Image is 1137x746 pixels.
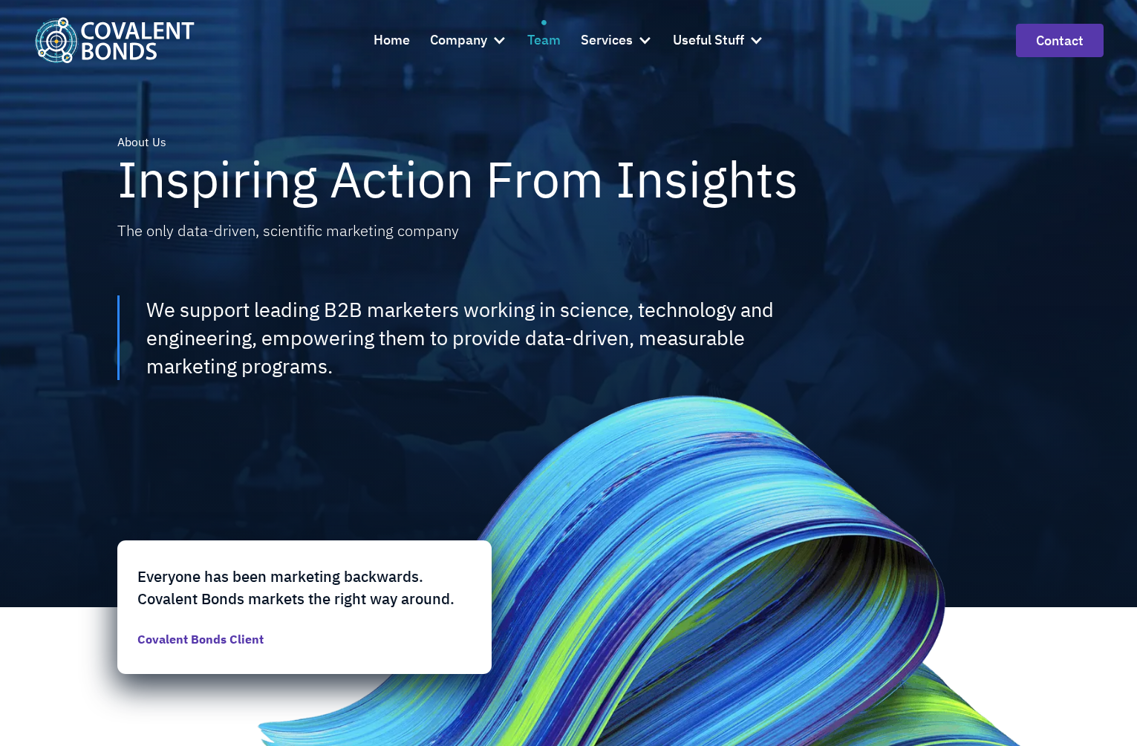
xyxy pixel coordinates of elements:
div: Useful Stuff [673,30,744,51]
div: Services [581,30,633,51]
img: Covalent Bonds White / Teal Logo [34,17,195,62]
a: contact [1016,24,1104,57]
div: The only data-driven, scientific marketing company [117,220,459,242]
h1: Inspiring Action From Insights [117,151,798,206]
div: Team [527,30,561,51]
a: Home [374,20,410,60]
div: About Us [117,134,166,151]
a: home [34,17,195,62]
a: Team [527,20,561,60]
div: Covalent Bonds Client [137,630,264,648]
p: Everyone has been marketing backwards. Covalent Bonds markets the right way around. [137,566,472,611]
div: Services [581,20,653,60]
div: Company [430,30,487,51]
div: We support leading B2B marketers working in science, technology and engineering, empowering them ... [146,295,839,379]
div: Company [430,20,507,60]
div: Useful Stuff [673,20,764,60]
div: Home [374,30,410,51]
iframe: Chat Widget [910,586,1137,746]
